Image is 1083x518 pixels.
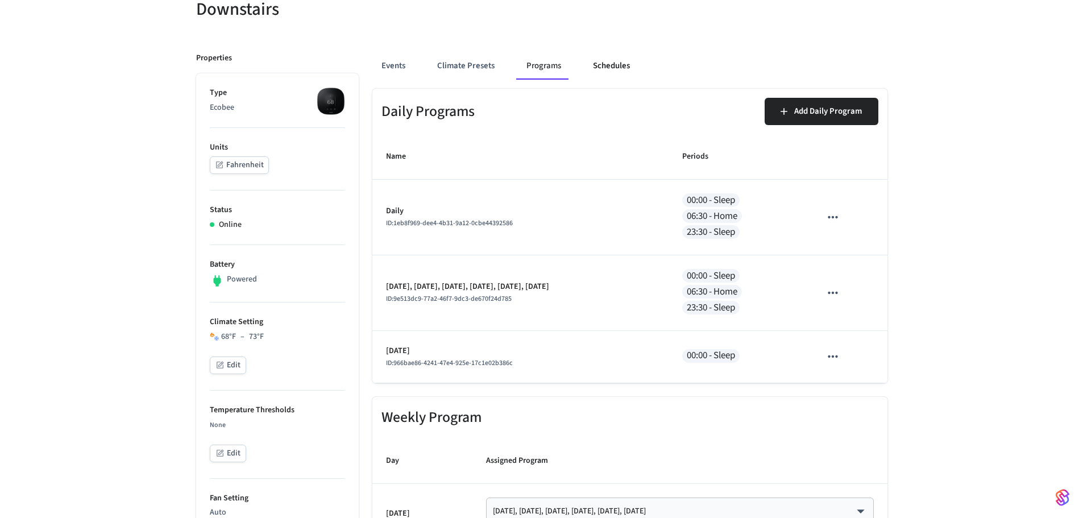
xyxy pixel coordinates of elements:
p: Ecobee [210,102,345,114]
p: Climate Setting [210,316,345,328]
img: Heat Cool [210,332,219,341]
p: Properties [196,52,232,64]
p: Battery [210,259,345,271]
th: Day [372,438,472,484]
span: ID: 9e513dc9-77a2-46f7-9dc3-de670f24d785 [386,294,512,304]
span: 06:30 - Home [682,209,742,223]
button: Fahrenheit [210,156,269,174]
p: Status [210,204,345,216]
button: Schedules [584,52,639,80]
img: ecobee_lite_3 [317,87,345,115]
span: 23:30 - Sleep [682,301,740,315]
span: 06:30 - Home [682,285,742,299]
p: Temperature Thresholds [210,404,345,416]
p: Type [210,87,345,99]
button: Edit [210,357,246,374]
span: None [210,420,226,430]
p: Daily [386,205,655,217]
button: Events [372,52,414,80]
span: 00:00 - Sleep [682,193,740,208]
div: [DATE], [DATE], [DATE], [DATE], [DATE], [DATE] [493,505,867,517]
th: Assigned Program [472,438,887,484]
span: ID: 966bae86-4241-47e4-925e-17c1e02b386c [386,358,513,368]
img: SeamLogoGradient.69752ec5.svg [1056,488,1069,507]
p: [DATE], [DATE], [DATE], [DATE], [DATE], [DATE] [386,281,655,293]
p: Powered [227,273,257,285]
th: Name [372,134,669,180]
span: 00:00 - Sleep [682,349,740,363]
p: [DATE] [386,345,655,357]
button: Programs [517,52,570,80]
p: Online [219,219,242,231]
p: Units [210,142,345,154]
span: – [240,331,244,343]
button: Add Daily Program [765,98,878,125]
span: 00:00 - Sleep [682,269,740,283]
th: Periods [669,134,807,180]
p: Fan Setting [210,492,345,504]
h6: Daily Programs [381,100,475,123]
span: 23:30 - Sleep [682,225,740,239]
span: ID: 1eb8f969-dee4-4b31-9a12-0cbe44392586 [386,218,513,228]
div: 68 °F 73 °F [221,331,264,343]
h6: Weekly Program [381,406,482,429]
button: Climate Presets [428,52,504,80]
button: Edit [210,445,246,462]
